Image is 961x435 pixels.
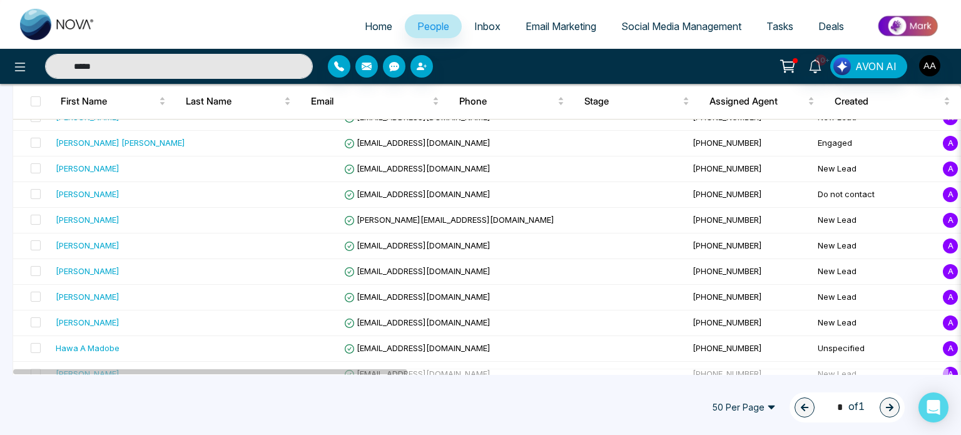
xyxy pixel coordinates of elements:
[344,215,554,225] span: [PERSON_NAME][EMAIL_ADDRESS][DOMAIN_NAME]
[56,188,119,200] div: [PERSON_NAME]
[699,84,825,119] th: Assigned Agent
[943,315,958,330] span: A
[863,12,953,40] img: Market-place.gif
[766,20,793,33] span: Tasks
[176,84,301,119] th: Last Name
[830,54,907,78] button: AVON AI
[609,14,754,38] a: Social Media Management
[365,20,392,33] span: Home
[943,264,958,279] span: A
[833,58,851,75] img: Lead Flow
[918,392,948,422] div: Open Intercom Messenger
[574,84,699,119] th: Stage
[344,138,491,148] span: [EMAIL_ADDRESS][DOMAIN_NAME]
[813,156,938,182] td: New Lead
[813,259,938,285] td: New Lead
[344,292,491,302] span: [EMAIL_ADDRESS][DOMAIN_NAME]
[825,84,960,119] th: Created
[754,14,806,38] a: Tasks
[693,215,762,225] span: [PHONE_NUMBER]
[813,208,938,233] td: New Lead
[513,14,609,38] a: Email Marketing
[186,94,282,109] span: Last Name
[693,317,762,327] span: [PHONE_NUMBER]
[855,59,897,74] span: AVON AI
[344,343,491,353] span: [EMAIL_ADDRESS][DOMAIN_NAME]
[51,84,176,119] th: First Name
[835,94,941,109] span: Created
[621,20,741,33] span: Social Media Management
[703,397,785,417] span: 50 Per Page
[815,54,826,66] span: 10+
[709,94,805,109] span: Assigned Agent
[943,341,958,356] span: A
[813,233,938,259] td: New Lead
[693,343,762,353] span: [PHONE_NUMBER]
[20,9,95,40] img: Nova CRM Logo
[417,20,449,33] span: People
[943,161,958,177] span: A
[943,238,958,253] span: A
[344,240,491,250] span: [EMAIL_ADDRESS][DOMAIN_NAME]
[344,266,491,276] span: [EMAIL_ADDRESS][DOMAIN_NAME]
[693,163,762,173] span: [PHONE_NUMBER]
[352,14,405,38] a: Home
[943,136,958,151] span: A
[449,84,574,119] th: Phone
[943,367,958,382] span: A
[311,94,430,109] span: Email
[344,112,491,122] span: [EMAIL_ADDRESS][DOMAIN_NAME]
[693,240,762,250] span: [PHONE_NUMBER]
[405,14,462,38] a: People
[813,336,938,362] td: Unspecified
[943,290,958,305] span: A
[693,266,762,276] span: [PHONE_NUMBER]
[943,213,958,228] span: A
[813,362,938,387] td: New Lead
[56,290,119,303] div: [PERSON_NAME]
[693,189,762,199] span: [PHONE_NUMBER]
[800,54,830,76] a: 10+
[56,239,119,252] div: [PERSON_NAME]
[943,187,958,202] span: A
[806,14,857,38] a: Deals
[344,189,491,199] span: [EMAIL_ADDRESS][DOMAIN_NAME]
[813,310,938,336] td: New Lead
[56,316,119,329] div: [PERSON_NAME]
[459,94,555,109] span: Phone
[584,94,680,109] span: Stage
[818,20,844,33] span: Deals
[56,136,185,149] div: [PERSON_NAME] [PERSON_NAME]
[526,20,596,33] span: Email Marketing
[56,367,119,380] div: [PERSON_NAME]
[813,182,938,208] td: Do not contact
[56,213,119,226] div: [PERSON_NAME]
[344,163,491,173] span: [EMAIL_ADDRESS][DOMAIN_NAME]
[61,94,156,109] span: First Name
[813,131,938,156] td: Engaged
[462,14,513,38] a: Inbox
[56,162,119,175] div: [PERSON_NAME]
[474,20,501,33] span: Inbox
[56,265,119,277] div: [PERSON_NAME]
[693,138,762,148] span: [PHONE_NUMBER]
[919,55,940,76] img: User Avatar
[56,342,119,354] div: Hawa A Madobe
[344,317,491,327] span: [EMAIL_ADDRESS][DOMAIN_NAME]
[813,285,938,310] td: New Lead
[301,84,449,119] th: Email
[693,292,762,302] span: [PHONE_NUMBER]
[830,399,865,416] span: of 1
